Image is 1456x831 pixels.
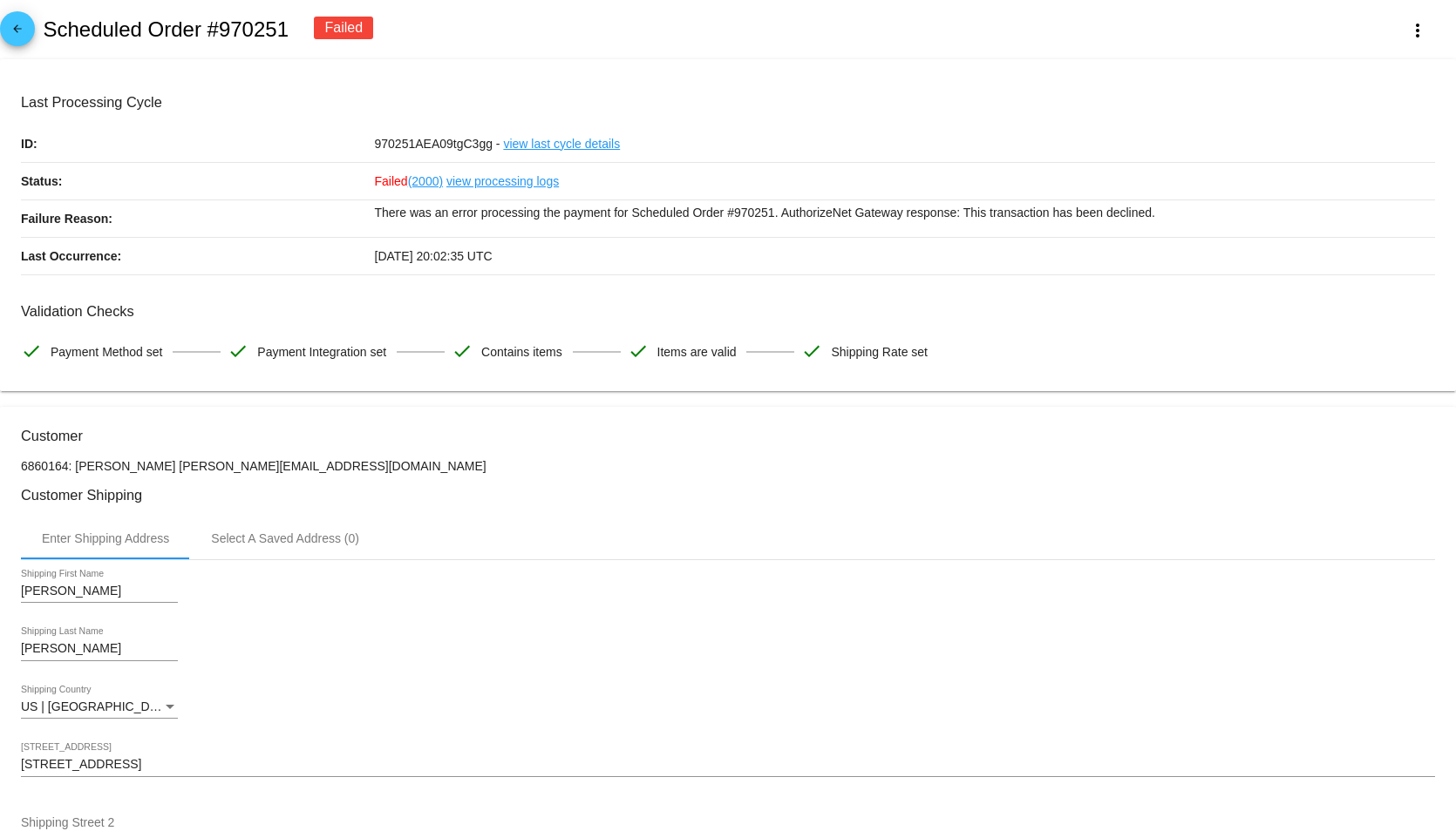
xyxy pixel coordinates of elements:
h3: Last Processing Cycle [21,94,1435,111]
mat-icon: check [228,341,248,361]
span: Items are valid [657,334,737,370]
mat-select: Shipping Country [21,700,178,714]
div: Enter Shipping Address [42,531,169,545]
div: Select A Saved Address (0) [211,531,359,545]
a: (2000) [408,163,443,199]
span: Payment Method set [51,334,162,370]
span: US | [GEOGRAPHIC_DATA] [21,699,175,713]
span: Contains items [481,334,562,370]
h3: Validation Checks [21,303,1435,320]
h3: Customer Shipping [21,487,1435,503]
input: Shipping Street 1 [21,758,1435,772]
h2: Scheduled Order #970251 [43,17,289,42]
span: 970251AEA09tgC3gg - [375,137,500,151]
input: Shipping Street 2 [21,816,1435,830]
mat-icon: check [452,341,473,361]
mat-icon: arrow_back [7,23,28,44]
p: Status: [21,163,375,199]
p: There was an error processing the payment for Scheduled Order #970251. AuthorizeNet Gateway respo... [375,200,1436,225]
h3: Customer [21,428,1435,444]
input: Shipping First Name [21,584,178,598]
mat-icon: check [21,341,42,361]
mat-icon: check [801,341,822,361]
a: view last cycle details [503,125,620,162]
mat-icon: more_vert [1407,20,1428,41]
span: Shipping Rate set [831,334,928,370]
p: Last Occurrence: [21,238,375,274]
div: Failed [314,17,373,39]
span: [DATE] 20:02:35 UTC [375,249,493,263]
span: Payment Integration set [257,334,386,370]
p: ID: [21,125,375,162]
a: view processing logs [446,163,559,199]
p: 6860164: [PERSON_NAME] [PERSON_NAME][EMAIL_ADDRESS][DOMAIN_NAME] [21,459,1435,473]
span: Failed [375,174,444,188]
mat-icon: check [628,341,649,361]
p: Failure Reason: [21,200,375,237]
input: Shipping Last Name [21,642,178,656]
